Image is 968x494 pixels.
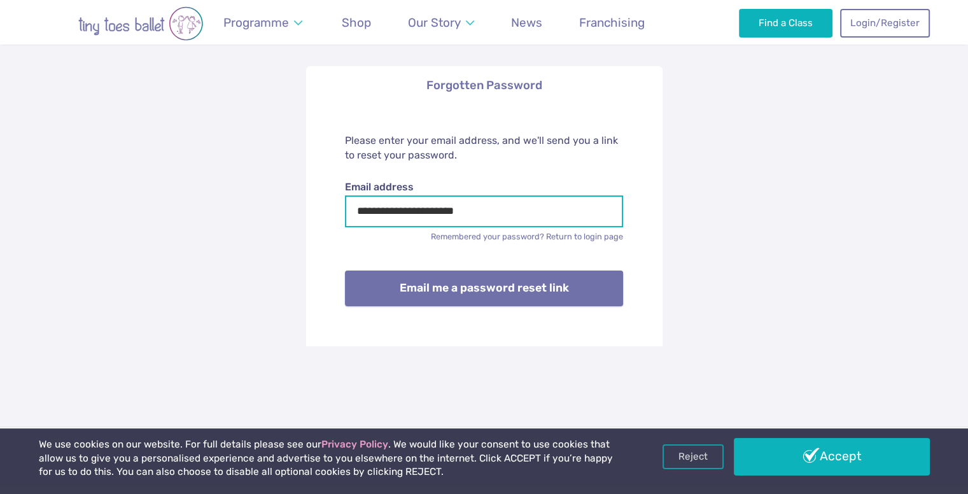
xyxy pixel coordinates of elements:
a: Our Story [402,8,480,38]
a: Reject [663,444,724,469]
label: Email address [345,180,623,194]
a: Accept [734,438,930,475]
a: Find a Class [739,9,832,37]
span: Shop [342,15,371,30]
a: Franchising [573,8,651,38]
span: News [511,15,542,30]
p: Please enter your email address, and we'll send you a link to reset your password. [345,134,623,162]
span: Franchising [579,15,645,30]
p: We use cookies on our website. For full details please see our . We would like your consent to us... [39,438,618,479]
a: Login/Register [840,9,929,37]
a: Privacy Policy [321,439,388,450]
span: Programme [223,15,289,30]
a: Shop [336,8,377,38]
a: Remembered your password? Return to login page [431,232,623,241]
a: Programme [218,8,309,38]
span: Our Story [408,15,461,30]
button: Email me a password reset link [345,271,623,306]
img: tiny toes ballet [39,6,242,41]
a: News [505,8,549,38]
